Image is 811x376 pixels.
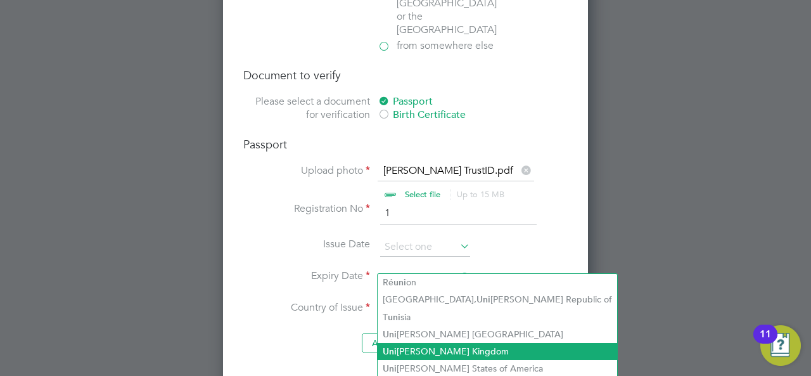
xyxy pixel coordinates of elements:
[378,274,617,291] li: Ré on
[760,325,801,366] button: Open Resource Center, 11 new notifications
[378,108,568,122] div: Birth Certificate
[383,329,397,340] b: Uni
[383,363,397,374] b: Uni
[378,309,617,326] li: T sia
[243,301,370,314] label: Country of Issue
[362,333,444,353] button: Add document
[243,68,568,82] h4: Document to verify
[243,238,370,251] label: Issue Date
[378,343,617,360] li: [PERSON_NAME] Kingdom
[378,291,617,308] li: [GEOGRAPHIC_DATA], [PERSON_NAME] Republic of
[397,39,494,53] span: from somewhere else
[243,164,370,178] label: Upload photo
[393,277,406,288] b: uni
[378,95,568,108] div: Passport
[378,326,617,343] li: [PERSON_NAME] [GEOGRAPHIC_DATA]
[243,269,370,283] label: Expiry Date
[380,238,470,257] input: Select one
[243,202,370,216] label: Registration No
[243,95,370,122] label: Please select a document for verification
[760,334,771,351] div: 11
[388,312,400,323] b: uni
[476,294,490,305] b: Uni
[383,346,397,357] b: Uni
[243,137,568,152] h4: Passport
[380,269,470,288] input: Select one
